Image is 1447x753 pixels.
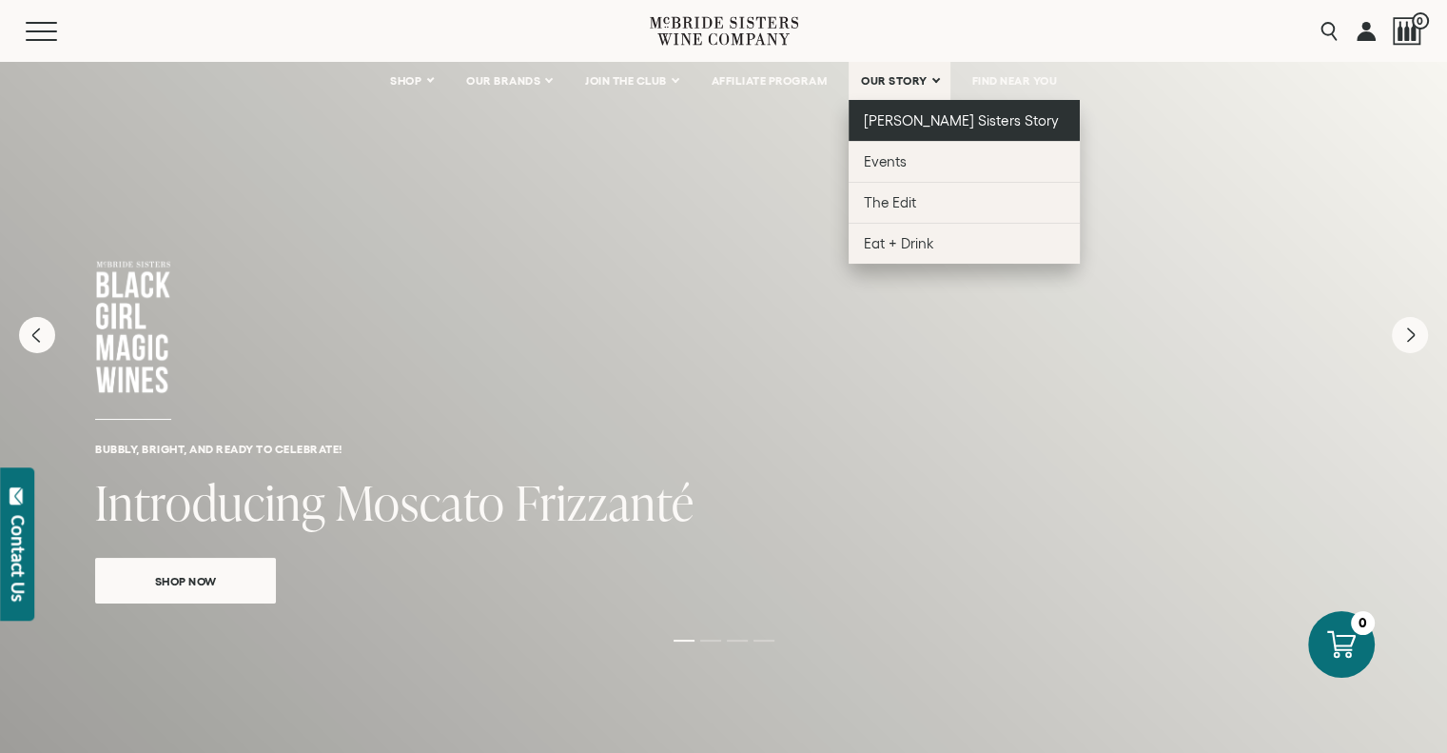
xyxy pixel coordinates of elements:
[849,223,1080,264] a: Eat + Drink
[674,640,694,642] li: Page dot 1
[849,100,1080,141] a: [PERSON_NAME] Sisters Story
[864,153,907,169] span: Events
[864,194,916,210] span: The Edit
[378,62,444,100] a: SHOP
[19,317,55,353] button: Previous
[1412,12,1429,30] span: 0
[9,515,28,602] div: Contact Us
[95,469,325,535] span: Introducing
[712,74,828,88] span: AFFILIATE PROGRAM
[849,141,1080,182] a: Events
[1392,317,1428,353] button: Next
[516,469,694,535] span: Frizzanté
[95,443,1352,455] h6: Bubbly, bright, and ready to celebrate!
[1351,611,1375,635] div: 0
[573,62,690,100] a: JOIN THE CLUB
[454,62,563,100] a: OUR BRANDS
[336,469,505,535] span: Moscato
[390,74,422,88] span: SHOP
[864,112,1059,129] span: [PERSON_NAME] Sisters Story
[122,570,250,592] span: Shop Now
[699,62,840,100] a: AFFILIATE PROGRAM
[700,640,721,642] li: Page dot 2
[585,74,667,88] span: JOIN THE CLUB
[861,74,928,88] span: OUR STORY
[95,558,276,604] a: Shop Now
[849,62,950,100] a: OUR STORY
[727,640,748,642] li: Page dot 3
[864,235,934,251] span: Eat + Drink
[972,74,1058,88] span: FIND NEAR YOU
[960,62,1070,100] a: FIND NEAR YOU
[753,640,774,642] li: Page dot 4
[26,22,94,41] button: Mobile Menu Trigger
[849,182,1080,223] a: The Edit
[466,74,540,88] span: OUR BRANDS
